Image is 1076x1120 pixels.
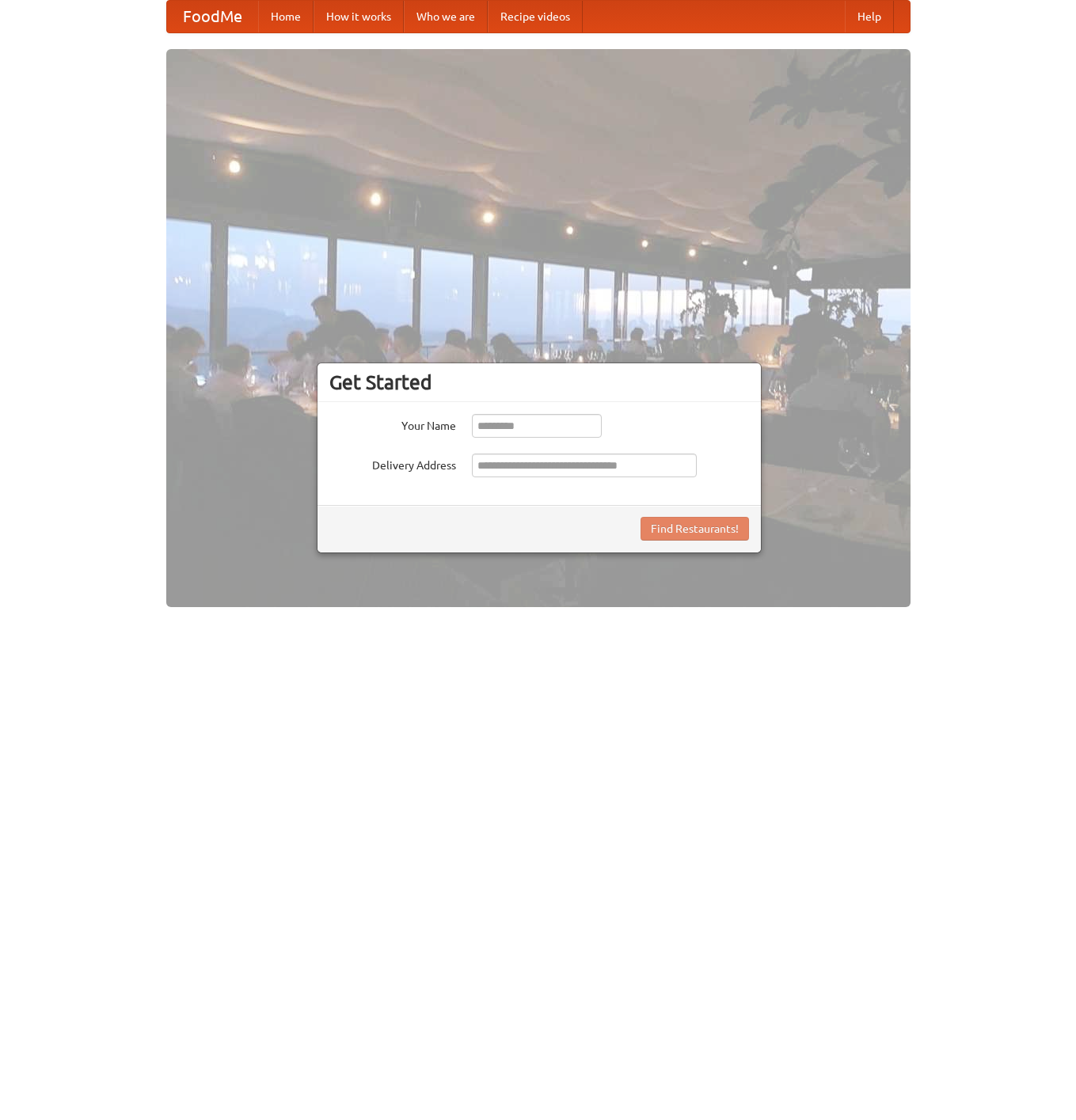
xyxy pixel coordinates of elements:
[845,1,894,32] a: Help
[314,1,404,32] a: How it works
[329,454,456,473] label: Delivery Address
[258,1,314,32] a: Home
[329,370,749,394] h3: Get Started
[329,414,456,434] label: Your Name
[167,1,258,32] a: FoodMe
[404,1,488,32] a: Who we are
[641,517,749,541] button: Find Restaurants!
[488,1,583,32] a: Recipe videos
